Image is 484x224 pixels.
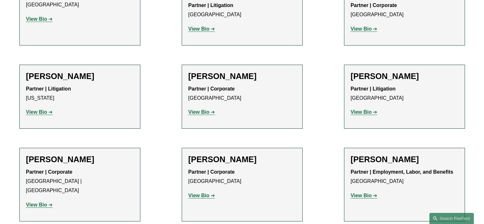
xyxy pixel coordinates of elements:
strong: Partner | Employment, Labor, and Benefits [351,169,453,175]
p: [GEOGRAPHIC_DATA] [188,84,296,103]
strong: Partner | Corporate [351,3,397,8]
strong: View Bio [351,26,372,32]
a: View Bio [351,109,377,115]
strong: View Bio [351,109,372,115]
h2: [PERSON_NAME] [26,71,134,81]
p: [US_STATE] [26,84,134,103]
h2: [PERSON_NAME] [351,155,458,164]
strong: Partner | Litigation [26,86,71,91]
strong: View Bio [188,193,209,198]
p: [GEOGRAPHIC_DATA] [351,84,458,103]
strong: View Bio [26,202,47,207]
h2: [PERSON_NAME] [351,71,458,81]
strong: Partner | Corporate [26,169,73,175]
a: View Bio [188,26,215,32]
strong: Partner | Litigation [188,3,233,8]
h2: [PERSON_NAME] [188,155,296,164]
p: [GEOGRAPHIC_DATA] [351,1,458,19]
p: [GEOGRAPHIC_DATA] [351,168,458,186]
a: View Bio [188,193,215,198]
a: View Bio [26,109,53,115]
h2: [PERSON_NAME] [26,155,134,164]
strong: Partner | Litigation [351,86,396,91]
strong: View Bio [188,109,209,115]
strong: View Bio [26,16,47,22]
strong: Partner | Corporate [188,169,235,175]
strong: View Bio [188,26,209,32]
strong: View Bio [26,109,47,115]
p: [GEOGRAPHIC_DATA] [188,1,296,19]
a: View Bio [351,26,377,32]
a: View Bio [26,202,53,207]
p: [GEOGRAPHIC_DATA] | [GEOGRAPHIC_DATA] [26,168,134,195]
h2: [PERSON_NAME] [188,71,296,81]
a: View Bio [188,109,215,115]
strong: Partner | Corporate [188,86,235,91]
a: View Bio [351,193,377,198]
a: Search this site [429,213,474,224]
strong: View Bio [351,193,372,198]
a: View Bio [26,16,53,22]
p: [GEOGRAPHIC_DATA] [188,168,296,186]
